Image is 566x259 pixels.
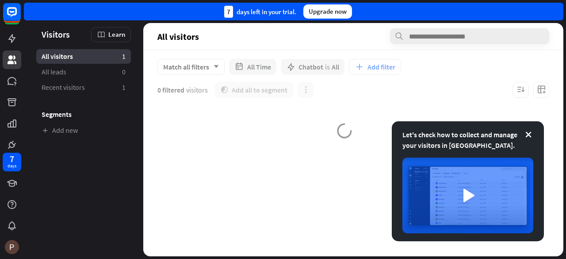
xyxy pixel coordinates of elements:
[36,80,131,95] a: Recent visitors 1
[36,110,131,119] h3: Segments
[10,155,14,163] div: 7
[224,6,296,18] div: days left in your trial.
[36,123,131,138] a: Add new
[3,153,21,171] a: 7 days
[157,31,199,42] span: All visitors
[8,163,16,169] div: days
[122,67,126,77] aside: 0
[224,6,233,18] div: 7
[42,52,73,61] span: All visitors
[402,129,533,151] div: Let's check how to collect and manage your visitors in [GEOGRAPHIC_DATA].
[122,52,126,61] aside: 1
[108,30,125,39] span: Learn
[7,4,34,30] button: Open LiveChat chat widget
[36,65,131,79] a: All leads 0
[42,29,70,39] span: Visitors
[42,67,66,77] span: All leads
[402,158,533,233] img: image
[42,83,85,92] span: Recent visitors
[122,83,126,92] aside: 1
[303,4,352,19] div: Upgrade now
